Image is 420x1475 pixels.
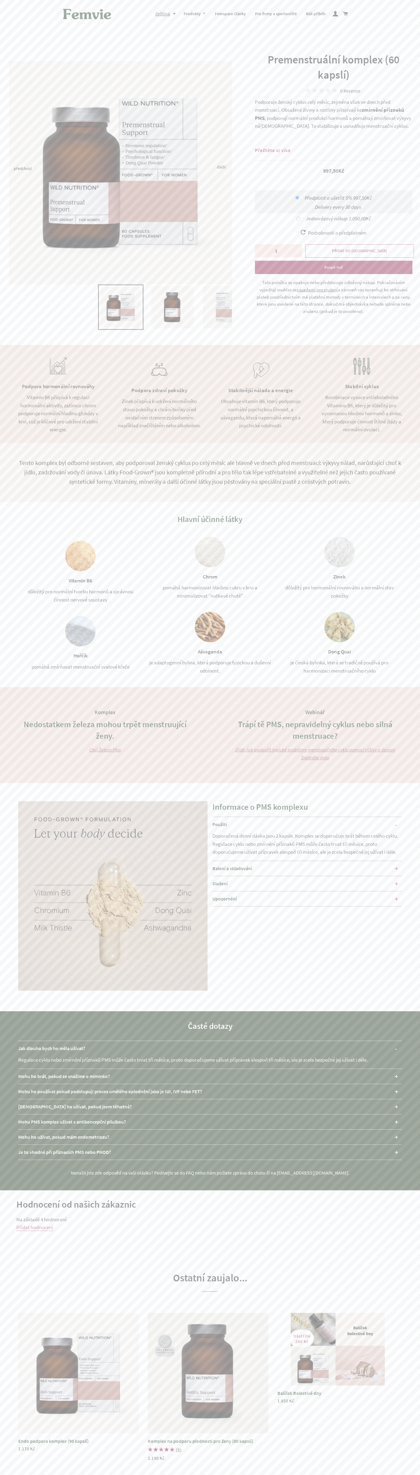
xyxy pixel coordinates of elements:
[14,168,17,170] button: Previous
[69,577,92,585] div: Vitamin B6
[18,1433,139,1456] a: Endo podpora komplex (90 kapslí) 1.170 Kč
[18,1099,402,1114] div: [DEMOGRAPHIC_DATA] ho užívat, pokud jsem těhotná?
[255,99,390,114] span: Podporuje ženský cyklus celý měsíc, zejména však ve dnech před menstruací. Obsažené živiny a rost...
[18,1169,402,1177] p: Nenašli jste zde odpověď na vaši otázku? Podívejte se do FAQ nebo nám pošlete zprávu do chatu či ...
[100,287,141,327] img: 781_400x.jpg
[179,6,211,22] a: Produkty
[18,1114,402,1129] div: Mohu PMS komplex užívat s antikoncepční pilulkou?
[332,248,387,253] span: PŘIDAT DO [GEOGRAPHIC_DATA]
[235,747,395,761] a: Zjisti, jak podpořit typické problémy menstruačního cyklu pomocí výživy a úpravy životního stylu
[212,861,402,876] div: Balení a skladování
[203,286,245,328] img: 780_400x.jpg
[16,1216,66,1223] span: Na základě 4 hodnocení
[231,708,399,716] h6: Webinář
[319,381,405,394] div: Stabilní cyklus
[277,584,402,600] div: důležitý pro hormonální rovnováhu a normální stav pokožky
[21,708,189,716] h6: Komplex
[198,648,222,656] div: Ašvaganda
[255,115,411,130] span: , podporují normální produkci hormonů a pomáhají zmírňovat výkyvy ná[DEMOGRAPHIC_DATA]. To stabil...
[60,5,114,23] img: Femvie
[212,832,402,861] div: Doporučená denní dávka jsou 2 kapsle. Komplex se doporučuje brát během celého cyklu. Regulace cyk...
[16,1224,53,1231] a: Přidat hodnocení
[18,1056,402,1069] div: Regulace cyklu nebo zmírnění příznaků PMS může často trvat tři měsíce, proto doporučujeme užívat ...
[277,1385,398,1409] a: Balíček Bolestivé dny 1.850 Kč
[328,648,351,656] div: Dong Quai
[305,195,346,201] span: Předplatit a ušetřit
[148,659,273,675] div: je adaptogenní bylina, která podporuje fyzickou a duševní odolnost.
[176,1447,181,1453] div: (1)
[255,261,412,274] button: Koupit teď
[18,1084,402,1099] div: Mohu ho používat pokud podstupuji proces umělého oplodnění jako je IUI, IVF nebo FET?
[15,381,101,394] div: Podpora hormonální rovnováhy
[315,204,361,210] label: Delivery every 30 days
[255,107,404,121] b: zmírnění příznaků PMS
[323,167,344,174] span: 997,50Kč
[18,1069,402,1084] div: Mohu ho brát, pokud se snažíme o miminko?
[18,1271,402,1285] h2: Ostatní zaujalo...
[212,817,402,832] div: Použití
[18,1020,402,1032] h3: Časté dotazy
[349,215,371,222] span: original price
[299,229,368,237] button: Podrobnosti o předplatném
[297,287,338,293] span: zásadami pro zrušení
[148,584,273,600] div: pomáhá harmonizovat hladinu cukru v krvi a minimalizovat “nutkavé chutě"
[155,10,179,18] button: čeština
[277,659,402,675] div: je čínská bylinka, která se tradičně používá pro harmonizaci menstruačního cyklu
[148,1437,268,1445] span: Komplex na podporu plodnosti pro ženy (60 kapslí)
[277,1389,398,1397] span: Balíček Bolestivé dny
[210,6,250,22] a: Femspace články
[218,397,304,429] div: Obsahuje vitamin B6, který podporuje normální psychickou činnost, a ašvagandu, která napomáhá ene...
[18,514,402,525] h3: Hlavní účinné látky
[212,876,402,891] div: Složení
[217,167,220,168] button: Next
[18,1145,402,1160] div: Je to vhodné při příznacích PMS nebo PMDD?
[250,6,301,22] a: Pro firmy a sportoviště
[218,385,304,398] div: Stabilnější nálada a energie
[212,891,402,906] div: Upozornění
[306,215,349,222] span: Jednorázový nákup
[18,1437,139,1445] span: Endo podpora komplex (90 kapslí)
[18,1130,402,1144] div: Mohu ho užívat, pokud mám endometriozu?
[9,61,232,284] img: 781_800x.jpg
[301,6,330,22] a: Náš příběh
[15,393,101,434] div: Vitamin B6 přispívá k regulaci hormonální aktivity, zatímco chrom podporuje normální hladinu gluk...
[18,588,143,604] div: důležitý pro normální tvorbu hormonů a správnou činnost nervové soustavy
[340,89,361,93] div: 0 Recenze
[151,286,194,328] img: 249_400x.jpg
[30,663,131,671] div: pomáhá zmírňovat menstruační svalové křeče
[117,397,203,429] div: Zinek přispívá k udržení normálního stavu pokožky a chrání buňky před oxidačním stresem způsobený...
[346,195,353,201] span: 5%
[255,279,412,315] small: Tato položka se opakuje nebo představuje odložený nákup. Pokračováním vyjadřuji souhlas se a záro...
[212,801,402,813] h3: Informace o PMS komplexu
[18,1041,402,1056] div: Jak dlouho bych ho měla užívat?
[15,458,405,487] p: Tento komplex byl odborně sestaven, aby podporoval ženský cyklus po celý měsíc ale hlavně ve dnec...
[333,573,346,581] div: Zinek
[255,147,291,153] span: Přečtěte si více
[255,52,412,83] h1: Premenstruální komplex (60 kapslí)
[306,229,367,236] span: Podrobnosti o předplatném
[305,244,414,258] button: PŘIDAT DO [GEOGRAPHIC_DATA]
[148,1433,268,1466] a: Komplex na podporu plodnosti pro ženy (60 kapslí) (1) 1.190 Kč
[18,1446,35,1452] span: 1.170 Kč
[21,719,189,742] h3: Nedostatkem železa mohou trpět menstruující ženy.
[231,719,399,742] h3: Trápí tě PMS, nepravidelný cyklus nebo silná menstruace?
[290,1330,314,1347] p: Ušetříte 280 Kč
[117,385,203,398] div: Podpora zdraví pokožky
[73,652,88,660] div: Hořčík
[277,1398,294,1404] span: 1.850 Kč
[319,393,405,434] div: Kombinace vysoce vstřebatelného Vitaminu B6, který je důležitý pro vyrovnanou hladinu hormonů a z...
[353,195,372,201] span: recurring price
[148,1455,164,1461] span: 1.190 Kč
[89,747,121,753] a: Chci Železo Plus
[16,1198,404,1211] h2: Hodnocení od našich zákaznic
[203,573,217,581] div: Chrom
